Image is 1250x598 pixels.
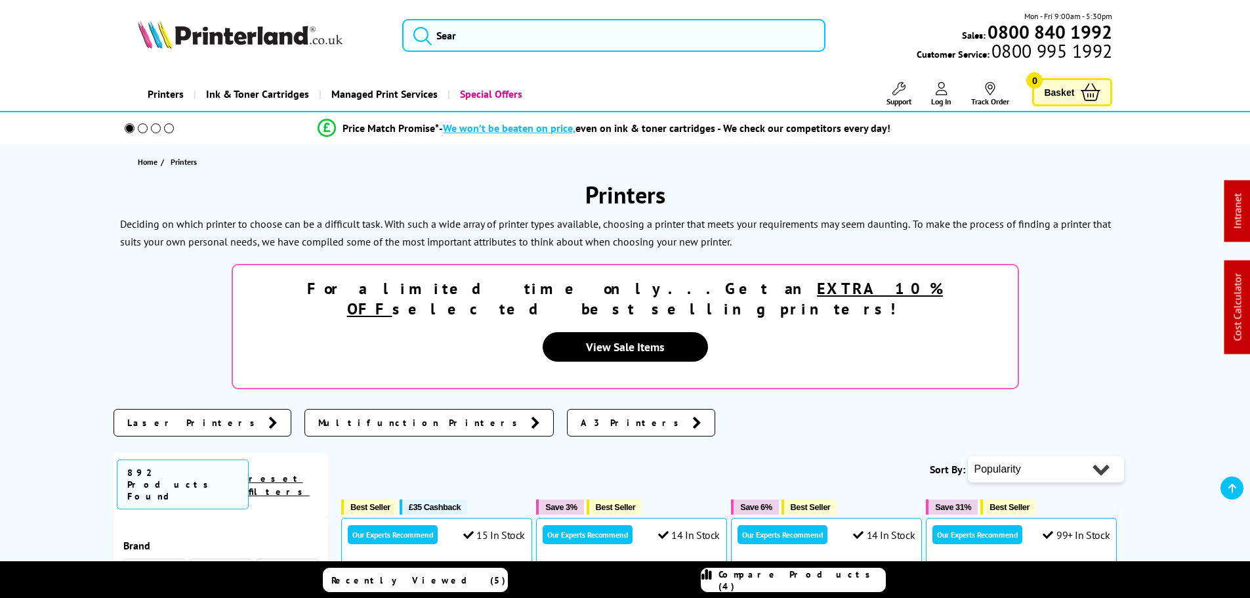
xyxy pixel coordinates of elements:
p: To make the process of finding a printer that suits your own personal needs, we have compiled som... [120,217,1111,248]
button: Save 6% [731,500,778,515]
a: View Sale Items [543,332,708,362]
span: 0 [1026,72,1043,89]
a: Home [138,155,161,169]
button: Save 31% [926,500,978,515]
a: reset filters [249,473,310,498]
span: Best Seller [791,502,831,512]
div: Our Experts Recommend [543,525,633,544]
span: Log In [931,96,951,106]
span: £35 Cashback [409,502,461,512]
button: Best Seller [781,500,837,515]
span: Best Seller [596,502,636,512]
span: Multifunction Printers [318,416,524,429]
span: Save 3% [545,502,577,512]
a: Recently Viewed (5) [323,568,508,592]
a: A3 Printers [567,409,715,437]
div: Our Experts Recommend [738,525,827,544]
div: Our Experts Recommend [348,525,438,544]
button: £35 Cashback [400,500,467,515]
div: 99+ In Stock [1043,528,1110,542]
a: Basket 0 [1032,78,1112,106]
a: Support [886,82,911,106]
span: Best Seller [350,502,390,512]
span: Brand [123,539,319,552]
img: Printerland Logo [138,20,343,49]
a: Laser Printers [114,409,291,437]
a: Multifunction Printers [304,409,554,437]
span: Mon - Fri 9:00am - 5:30pm [1024,10,1112,22]
button: Save 3% [536,500,583,515]
a: Ink & Toner Cartridges [194,77,319,111]
a: Cost Calculator [1231,274,1244,341]
span: Best Seller [990,502,1030,512]
p: Deciding on which printer to choose can be a difficult task. With such a wide array of printer ty... [120,217,910,230]
span: A3 Printers [581,416,686,429]
a: 0800 840 1992 [986,26,1112,38]
button: Best Seller [587,500,642,515]
span: Sort By: [930,463,965,476]
a: Intranet [1231,194,1244,229]
a: Log In [931,82,951,106]
span: Laser Printers [127,416,262,429]
u: EXTRA 10% OFF [347,278,944,319]
div: 14 In Stock [658,528,720,542]
a: Printers [138,77,194,111]
span: 892 Products Found [117,459,249,509]
a: Compare Products (4) [701,568,886,592]
input: Sear [402,19,825,52]
span: Support [886,96,911,106]
a: Track Order [971,82,1009,106]
h1: Printers [114,179,1137,210]
button: Best Seller [341,500,397,515]
strong: For a limited time only...Get an selected best selling printers! [307,278,943,319]
span: Compare Products (4) [719,568,885,592]
span: Basket [1044,83,1074,101]
span: Ink & Toner Cartridges [206,77,309,111]
div: 14 In Stock [853,528,915,542]
a: Special Offers [448,77,532,111]
span: Recently Viewed (5) [331,574,506,586]
li: modal_Promise [107,117,1102,140]
span: Save 31% [935,502,971,512]
span: Sales: [962,29,986,41]
div: - even on ink & toner cartridges - We check our competitors every day! [439,121,890,135]
a: Managed Print Services [319,77,448,111]
button: Best Seller [980,500,1036,515]
a: Printerland Logo [138,20,386,51]
span: Price Match Promise* [343,121,439,135]
span: Save 6% [740,502,772,512]
div: 15 In Stock [463,528,525,542]
div: Our Experts Recommend [932,525,1022,544]
span: 0800 995 1992 [990,45,1112,57]
b: 0800 840 1992 [988,20,1112,44]
span: We won’t be beaten on price, [443,121,575,135]
span: Customer Service: [917,45,1112,60]
span: Printers [171,157,197,167]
